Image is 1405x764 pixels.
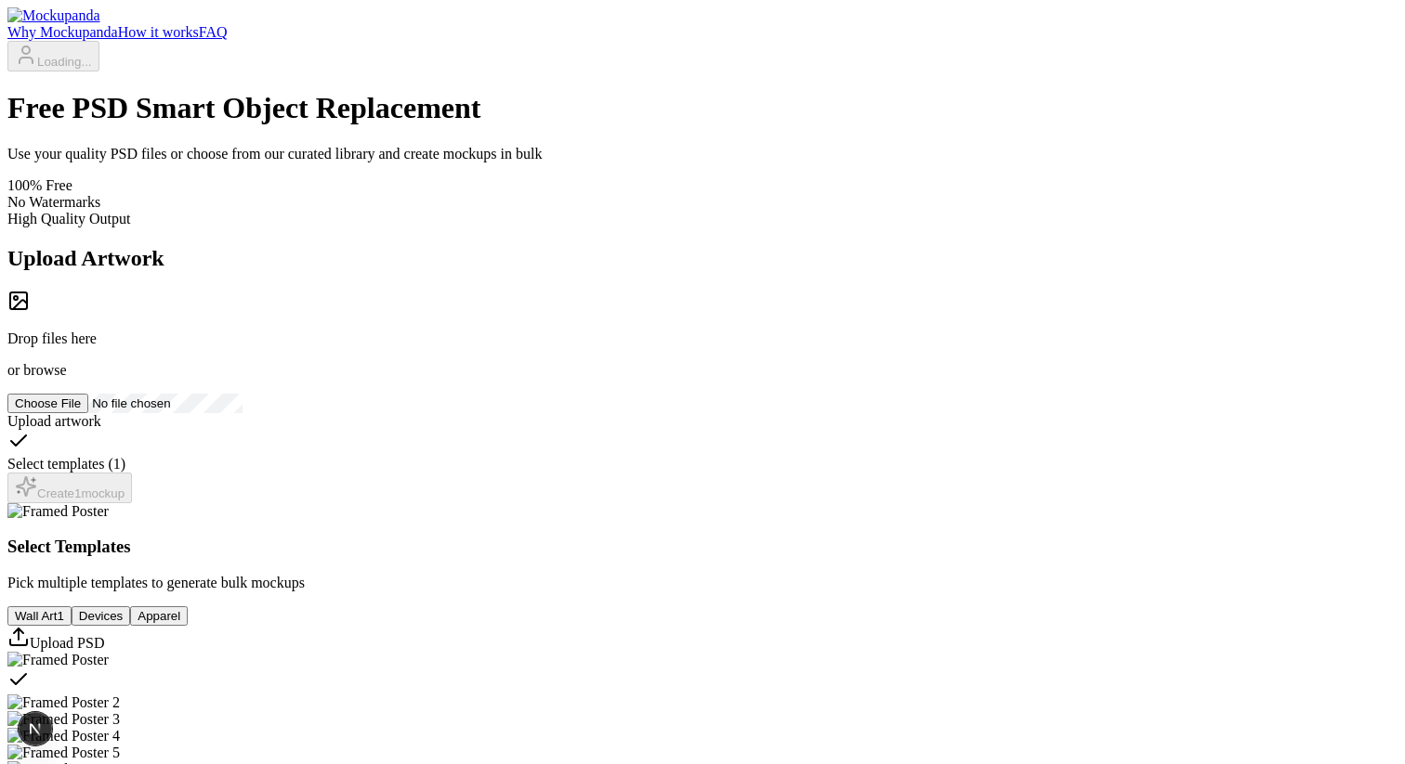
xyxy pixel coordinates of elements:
div: Select template Framed Poster 5 [7,745,1398,761]
a: How it works [118,24,199,40]
span: 1 [57,609,63,623]
h1: Free PSD Smart Object Replacement [7,91,1398,125]
span: browse [23,362,66,378]
button: Wall Art1 [7,606,72,626]
div: Create 1 mockup [15,475,125,500]
a: Why Mockupanda [7,24,118,40]
a: Mockupanda home [7,7,100,23]
p: Drop files here [7,330,1398,347]
span: Upload PSD [30,635,104,651]
p: Pick multiple templates to generate bulk mockups [7,575,1398,591]
img: Framed Poster 2 [7,694,120,711]
div: Select template Framed Poster 4 [7,728,1398,745]
span: High Quality Output [7,211,130,227]
img: Framed Poster 4 [7,728,120,745]
img: Framed Poster [7,652,109,668]
button: Loading... [7,41,99,71]
span: 100% Free [7,177,72,193]
img: Mockupanda [7,7,100,24]
p: or [7,362,1398,379]
div: Upload custom PSD template [7,626,1398,652]
img: Framed Poster 5 [7,745,120,761]
button: Apparel [130,606,188,626]
h3: Select Templates [7,537,1398,557]
span: Upload artwork [7,413,101,429]
div: Select template Framed Poster 2 [7,694,1398,711]
button: Create1mockup [7,473,132,503]
span: Select templates ( 1 ) [7,456,125,472]
button: Devices [72,606,130,626]
div: Select template Framed Poster [7,652,1398,694]
h2: Upload Artwork [7,246,1398,271]
img: Framed Poster [7,503,109,520]
a: FAQ [199,24,228,40]
div: Select template Framed Poster 3 [7,711,1398,728]
img: Framed Poster 3 [7,711,120,728]
span: No Watermarks [7,194,100,210]
p: Use your quality PSD files or choose from our curated library and create mockups in bulk [7,146,1398,162]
